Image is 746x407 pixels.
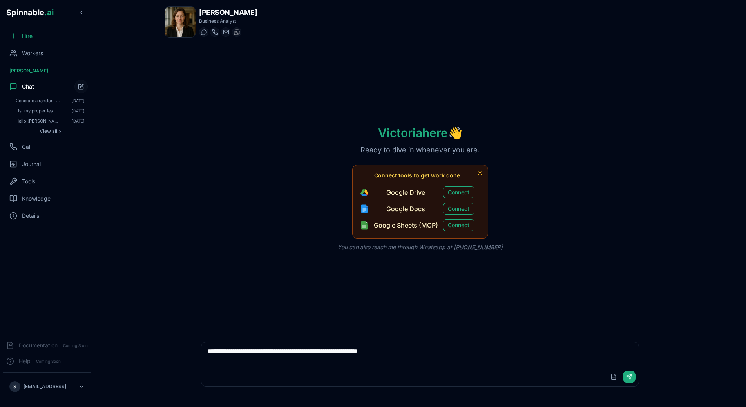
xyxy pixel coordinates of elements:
[22,195,51,203] span: Knowledge
[221,27,230,37] button: Send email to victoria.lewis@getspinnable.ai
[210,27,219,37] button: Start a call with Victoria Lewis
[325,243,515,251] p: You can also reach me through Whatsapp at
[360,188,369,197] img: Google Drive
[199,18,257,24] p: Business Analyst
[348,145,492,156] p: Ready to dive in whenever you are.
[74,80,88,93] button: Start new chat
[16,118,61,124] span: Hello Victoria, how are you?
[448,126,462,140] span: wave
[22,160,41,168] span: Journal
[360,204,369,213] img: Google Docs
[22,177,35,185] span: Tools
[199,27,208,37] button: Start a chat with Victoria Lewis
[6,379,88,394] button: S[EMAIL_ADDRESS]
[22,212,39,220] span: Details
[443,186,474,198] button: Connect
[13,383,16,390] span: S
[72,108,85,114] span: [DATE]
[374,204,438,213] span: Google Docs
[22,49,43,57] span: Workers
[232,27,241,37] button: WhatsApp
[374,221,438,230] span: Google Sheets (MCP)
[19,342,58,349] span: Documentation
[360,221,369,230] img: Google Sheets (MCP)
[22,32,33,40] span: Hire
[34,358,63,365] span: Coming Soon
[72,98,85,103] span: [DATE]
[61,342,90,349] span: Coming Soon
[13,127,88,136] button: Show all conversations
[366,126,475,140] h1: Victoria here
[443,203,474,215] button: Connect
[3,65,91,77] div: [PERSON_NAME]
[443,219,474,231] button: Connect
[6,8,54,17] span: Spinnable
[454,244,503,250] a: [PHONE_NUMBER]
[199,7,257,18] h1: [PERSON_NAME]
[475,168,485,178] button: Dismiss tool suggestions
[40,128,57,134] span: View all
[19,357,31,365] span: Help
[234,29,240,35] img: WhatsApp
[22,143,31,151] span: Call
[24,383,66,390] p: [EMAIL_ADDRESS]
[72,118,85,124] span: [DATE]
[374,188,438,197] span: Google Drive
[59,128,61,134] span: ›
[16,98,61,103] span: Generate a random PDF file with just 1 title and 1 sentence
[22,83,34,90] span: Chat
[374,172,460,179] span: Connect tools to get work done
[165,7,196,37] img: Victoria Lewis
[16,108,61,114] span: List my properties
[44,8,54,17] span: .ai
